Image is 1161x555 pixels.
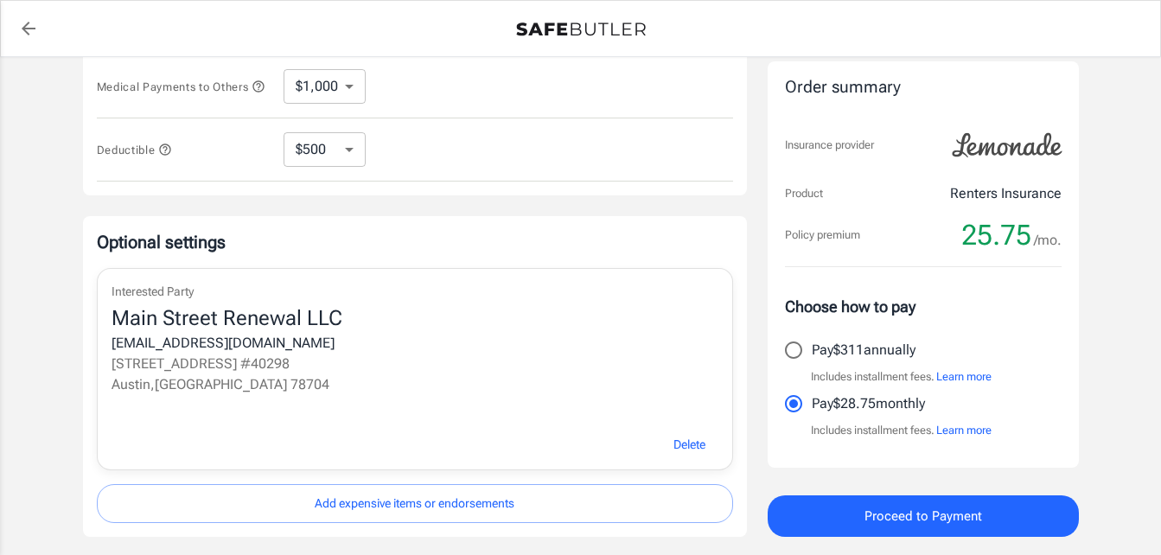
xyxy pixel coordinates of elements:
[97,76,266,97] button: Medical Payments to Others
[942,121,1072,169] img: Lemonade
[112,305,718,333] div: Main Street Renewal LLC
[1034,228,1062,252] span: /mo.
[112,354,718,374] p: [STREET_ADDRESS] #40298
[112,283,718,301] p: Interested Party
[811,422,992,439] p: Includes installment fees.
[936,422,992,439] button: Learn more
[768,495,1079,537] button: Proceed to Payment
[785,226,860,244] p: Policy premium
[961,218,1031,252] span: 25.75
[112,333,718,354] div: [EMAIL_ADDRESS][DOMAIN_NAME]
[97,230,733,254] p: Optional settings
[785,185,823,202] p: Product
[654,426,725,463] button: Delete
[864,505,982,527] span: Proceed to Payment
[97,139,173,160] button: Deductible
[811,368,992,386] p: Includes installment fees.
[812,340,915,360] p: Pay $311 annually
[812,393,925,414] p: Pay $28.75 monthly
[97,144,173,156] span: Deductible
[785,137,874,154] p: Insurance provider
[673,434,705,456] span: Delete
[950,183,1062,204] p: Renters Insurance
[97,484,733,523] button: Add expensive items or endorsements
[785,295,1062,318] p: Choose how to pay
[936,368,992,386] button: Learn more
[785,75,1062,100] div: Order summary
[97,80,266,93] span: Medical Payments to Others
[11,11,46,46] a: back to quotes
[112,374,718,395] p: Austin , [GEOGRAPHIC_DATA] 78704
[516,22,646,36] img: Back to quotes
